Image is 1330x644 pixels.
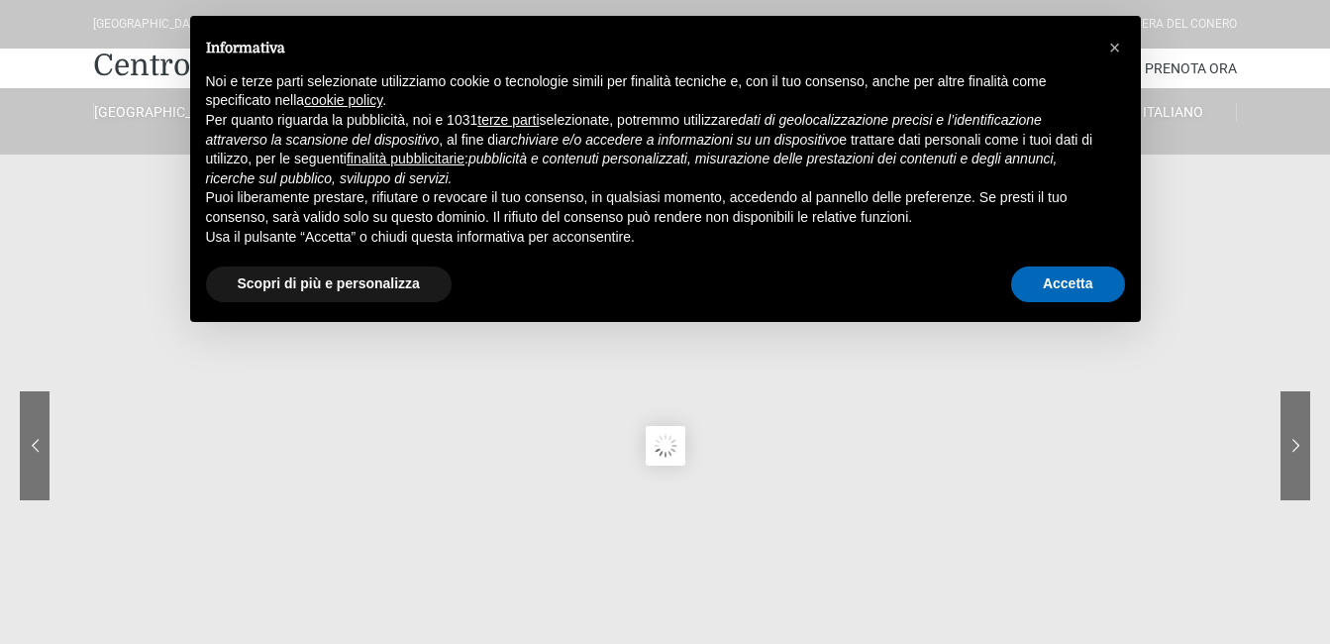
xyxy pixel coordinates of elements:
[93,103,220,121] a: [GEOGRAPHIC_DATA]
[498,132,839,148] em: archiviare e/o accedere a informazioni su un dispositivo
[1143,104,1203,120] span: Italiano
[206,267,452,302] button: Scopri di più e personalizza
[93,15,207,34] div: [GEOGRAPHIC_DATA]
[206,228,1093,248] p: Usa il pulsante “Accetta” o chiudi questa informativa per acconsentire.
[206,188,1093,227] p: Puoi liberamente prestare, rifiutare o revocare il tuo consenso, in qualsiasi momento, accedendo ...
[93,46,475,85] a: Centro Vacanze De Angelis
[206,151,1058,186] em: pubblicità e contenuti personalizzati, misurazione delle prestazioni dei contenuti e degli annunc...
[206,111,1093,188] p: Per quanto riguarda la pubblicità, noi e 1031 selezionate, potremmo utilizzare , al fine di e tra...
[347,150,464,169] button: finalità pubblicitarie
[1011,267,1125,302] button: Accetta
[206,72,1093,111] p: Noi e terze parti selezionate utilizziamo cookie o tecnologie simili per finalità tecniche e, con...
[1110,103,1237,121] a: Italiano
[477,111,539,131] button: terze parti
[1109,37,1121,58] span: ×
[206,40,1093,56] h2: Informativa
[206,112,1042,148] em: dati di geolocalizzazione precisi e l’identificazione attraverso la scansione del dispositivo
[1099,32,1131,63] button: Chiudi questa informativa
[304,92,382,108] a: cookie policy
[1145,49,1237,88] a: Prenota Ora
[1121,15,1237,34] div: Riviera Del Conero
